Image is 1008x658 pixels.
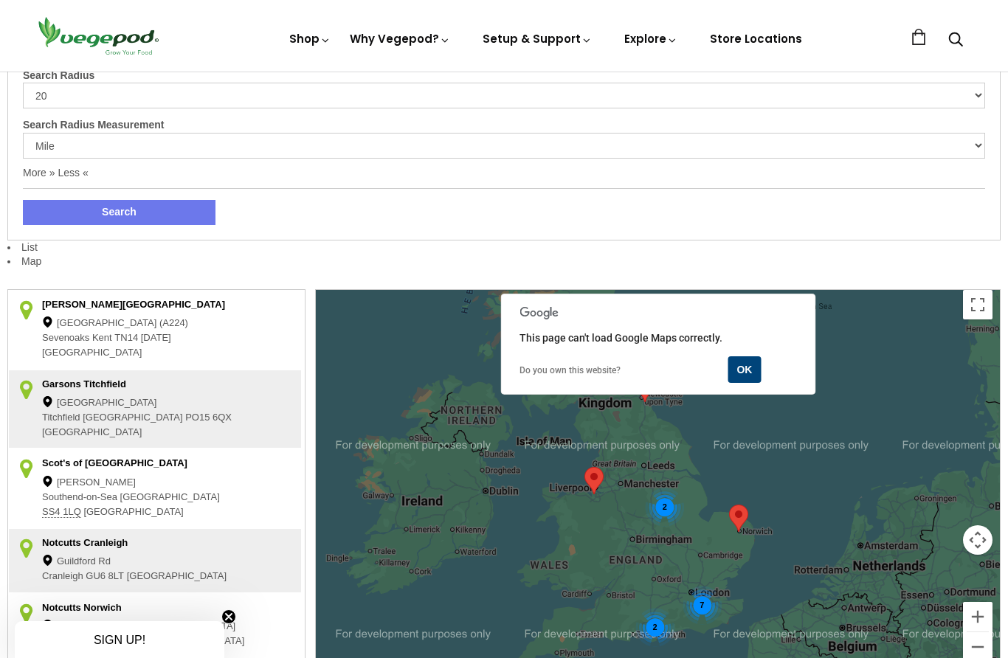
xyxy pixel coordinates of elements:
a: Do you own this website? [519,365,621,375]
a: Setup & Support [483,31,592,46]
span: TN14 [DATE] [114,331,170,346]
a: Search [948,33,963,49]
a: Explore [624,31,677,46]
button: Toggle fullscreen view [963,290,993,319]
div: [GEOGRAPHIC_DATA] (A224) [42,316,246,331]
div: Scot's of [GEOGRAPHIC_DATA] [42,457,246,471]
label: Search Radius [23,69,985,83]
span: This page can't load Google Maps correctly. [519,332,722,344]
span: [GEOGRAPHIC_DATA] [83,505,183,520]
span: Kent [92,331,112,346]
label: Search Radius Measurement [23,118,985,133]
div: 2 [635,608,674,647]
div: [PERSON_NAME] [42,476,246,491]
span: [GEOGRAPHIC_DATA] [42,426,142,440]
div: [PERSON_NAME][GEOGRAPHIC_DATA] [42,298,246,313]
a: Why Vegepod? [350,31,450,46]
div: [PERSON_NAME][GEOGRAPHIC_DATA] [42,620,246,634]
div: 2 [645,488,684,527]
span: [GEOGRAPHIC_DATA] [127,569,227,584]
img: Vegepod [32,15,165,57]
span: Sevenoaks [42,331,89,346]
div: Notcutts Norwich [42,601,246,616]
span: [GEOGRAPHIC_DATA] [83,411,182,426]
div: Garsons Titchfield [42,378,246,392]
span: [GEOGRAPHIC_DATA] [120,491,220,505]
div: [GEOGRAPHIC_DATA] [42,396,246,411]
span: Southend-on-Sea [42,491,117,505]
button: Search [23,200,215,225]
div: Notcutts Cranleigh [42,536,246,551]
div: 7 [682,585,721,624]
span: [GEOGRAPHIC_DATA] [42,346,142,361]
button: OK [728,356,761,383]
button: Zoom in [963,602,993,631]
button: Close teaser [221,609,236,624]
button: Map camera controls [963,525,993,555]
span: SIGN UP! [94,634,145,646]
a: More » [23,167,55,179]
div: Guildford Rd [42,555,246,569]
span: PO15 6QX [185,411,232,426]
span: Cranleigh [42,569,83,584]
div: SIGN UP!Close teaser [15,621,224,658]
a: Store Locations [710,31,802,46]
span: GU6 8LT [86,569,124,584]
a: Shop [289,31,331,46]
span: Titchfield [42,411,80,426]
a: Less « [58,167,88,179]
li: Map [7,254,1001,269]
